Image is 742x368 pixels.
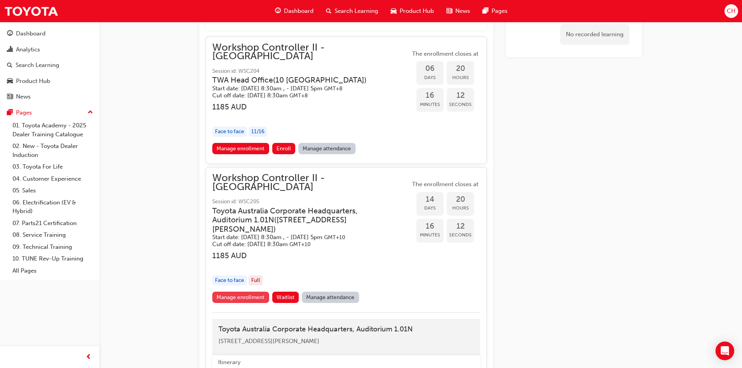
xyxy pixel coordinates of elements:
[9,140,96,161] a: 02. New - Toyota Dealer Induction
[212,127,247,137] div: Face to face
[16,108,32,117] div: Pages
[212,174,410,191] span: Workshop Controller II - [GEOGRAPHIC_DATA]
[3,26,96,41] a: Dashboard
[212,241,398,248] h5: Cut off date: [DATE] 8:30am
[324,85,342,92] span: Australian Western Standard Time GMT+8
[289,92,308,99] span: Australian Western Standard Time GMT+8
[212,143,269,154] a: Manage enrollment
[320,3,384,19] a: search-iconSearch Learning
[3,58,96,72] a: Search Learning
[212,92,398,99] h5: Cut off date: [DATE] 8:30am
[727,7,735,16] span: CH
[384,3,440,19] a: car-iconProduct Hub
[272,292,299,303] button: Waitlist
[447,73,474,82] span: Hours
[277,145,291,152] span: Enroll
[447,231,474,239] span: Seconds
[16,29,46,38] div: Dashboard
[3,42,96,57] a: Analytics
[9,253,96,265] a: 10. TUNE Rev-Up Training
[16,45,40,54] div: Analytics
[249,127,267,137] div: 11 / 16
[416,91,444,100] span: 16
[269,3,320,19] a: guage-iconDashboard
[212,102,410,111] h3: 1185 AUD
[4,2,58,20] img: Trak
[9,265,96,277] a: All Pages
[7,109,13,116] span: pages-icon
[275,6,281,16] span: guage-icon
[492,7,508,16] span: Pages
[212,76,398,85] h3: TWA Head Office ( 10 [GEOGRAPHIC_DATA] )
[219,325,474,334] h4: Toyota Australia Corporate Headquarters, Auditorium 1.01N
[716,342,734,360] div: Open Intercom Messenger
[416,222,444,231] span: 16
[7,93,13,100] span: news-icon
[302,292,359,303] a: Manage attendance
[9,120,96,140] a: 01. Toyota Academy - 2025 Dealer Training Catalogue
[9,173,96,185] a: 04. Customer Experience
[447,204,474,213] span: Hours
[284,7,314,16] span: Dashboard
[212,174,480,306] button: Workshop Controller II - [GEOGRAPHIC_DATA]Session id: WSC205Toyota Australia Corporate Headquarte...
[3,25,96,106] button: DashboardAnalyticsSearch LearningProduct HubNews
[7,30,13,37] span: guage-icon
[219,338,319,345] span: [STREET_ADDRESS][PERSON_NAME]
[447,222,474,231] span: 12
[447,100,474,109] span: Seconds
[7,62,12,69] span: search-icon
[9,241,96,253] a: 09. Technical Training
[212,85,398,92] h5: Start date: [DATE] 8:30am , - [DATE] 5pm
[212,67,410,76] span: Session id: WSC204
[447,195,474,204] span: 20
[447,64,474,73] span: 20
[9,161,96,173] a: 03. Toyota For Life
[3,74,96,88] a: Product Hub
[440,3,476,19] a: news-iconNews
[212,275,247,286] div: Face to face
[249,275,263,286] div: Full
[324,234,345,241] span: Australian Eastern Standard Time GMT+10
[483,6,488,16] span: pages-icon
[447,91,474,100] span: 12
[212,234,398,241] h5: Start date: [DATE] 8:30am , - [DATE] 5pm
[416,231,444,239] span: Minutes
[416,73,444,82] span: Days
[446,6,452,16] span: news-icon
[3,90,96,104] a: News
[16,61,59,70] div: Search Learning
[326,6,331,16] span: search-icon
[9,217,96,229] a: 07. Parts21 Certification
[410,49,480,58] span: The enrollment closes at
[86,352,92,362] span: prev-icon
[212,197,410,206] span: Session id: WSC205
[7,46,13,53] span: chart-icon
[289,241,310,248] span: Australian Eastern Standard Time GMT+10
[391,6,397,16] span: car-icon
[212,43,410,61] span: Workshop Controller II - [GEOGRAPHIC_DATA]
[416,204,444,213] span: Days
[724,4,738,18] button: CH
[16,92,31,101] div: News
[335,7,378,16] span: Search Learning
[476,3,514,19] a: pages-iconPages
[416,64,444,73] span: 06
[212,251,410,260] h3: 1185 AUD
[88,107,93,118] span: up-icon
[298,143,356,154] a: Manage attendance
[212,206,398,234] h3: Toyota Australia Corporate Headquarters, Auditorium 1.01N ( [STREET_ADDRESS][PERSON_NAME] )
[272,143,296,154] button: Enroll
[416,100,444,109] span: Minutes
[3,106,96,120] button: Pages
[212,292,269,303] a: Manage enrollment
[9,229,96,241] a: 08. Service Training
[400,7,434,16] span: Product Hub
[212,43,480,157] button: Workshop Controller II - [GEOGRAPHIC_DATA]Session id: WSC204TWA Head Office(10 [GEOGRAPHIC_DATA])...
[7,78,13,85] span: car-icon
[416,195,444,204] span: 14
[560,24,629,45] div: No recorded learning
[16,77,50,86] div: Product Hub
[410,180,480,189] span: The enrollment closes at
